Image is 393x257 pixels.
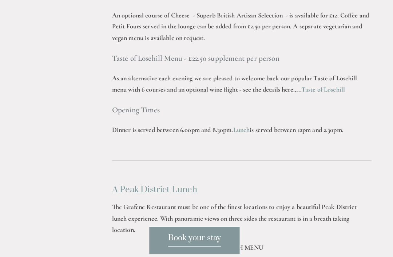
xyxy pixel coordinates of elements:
p: Dinner is served between 6.00pm and 8.30pm. is served between 12pm and 2.30pm. [115,122,370,133]
h2: A Peak District Lunch [115,182,370,191]
a: Book your stay [152,222,241,250]
h3: Opening Times [115,101,370,116]
h3: Taste of Losehill Menu - £22.50 supplement per person [115,50,370,65]
p: The Grafene Restaurant must be one of the finest locations to enjoy a beautiful Peak District lun... [115,198,370,231]
a: Taste of Losehill [301,84,344,92]
p: An optional course of Cheese - Superb British Artisan Selection - is available for £12. Coffee an... [115,9,370,43]
a: Lunch [234,124,251,132]
p: As an alternative each evening we are pleased to welcome back our popular Taste of Losehill menu ... [115,71,370,93]
span: Book your stay [171,229,223,242]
